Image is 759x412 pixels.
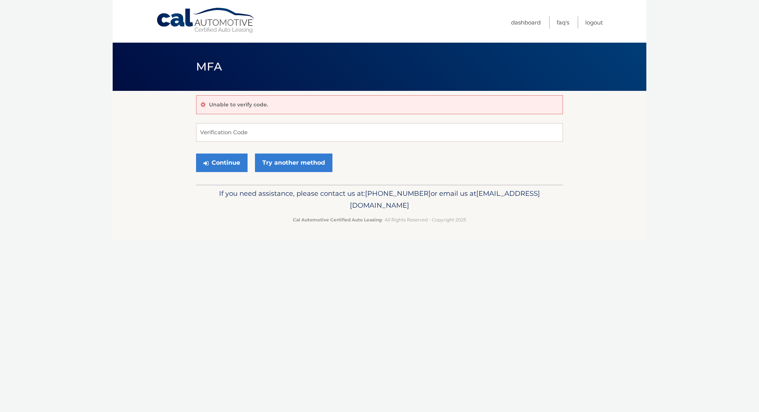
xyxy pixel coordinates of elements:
input: Verification Code [196,123,563,142]
span: MFA [196,60,222,73]
a: Try another method [255,154,332,172]
p: If you need assistance, please contact us at: or email us at [201,188,558,211]
a: FAQ's [557,16,569,29]
p: Unable to verify code. [209,101,268,108]
button: Continue [196,154,248,172]
span: [PHONE_NUMBER] [365,189,431,198]
p: - All Rights Reserved - Copyright 2025 [201,216,558,224]
strong: Cal Automotive Certified Auto Leasing [293,217,382,223]
a: Cal Automotive [156,7,256,34]
a: Logout [585,16,603,29]
span: [EMAIL_ADDRESS][DOMAIN_NAME] [350,189,540,210]
a: Dashboard [511,16,541,29]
